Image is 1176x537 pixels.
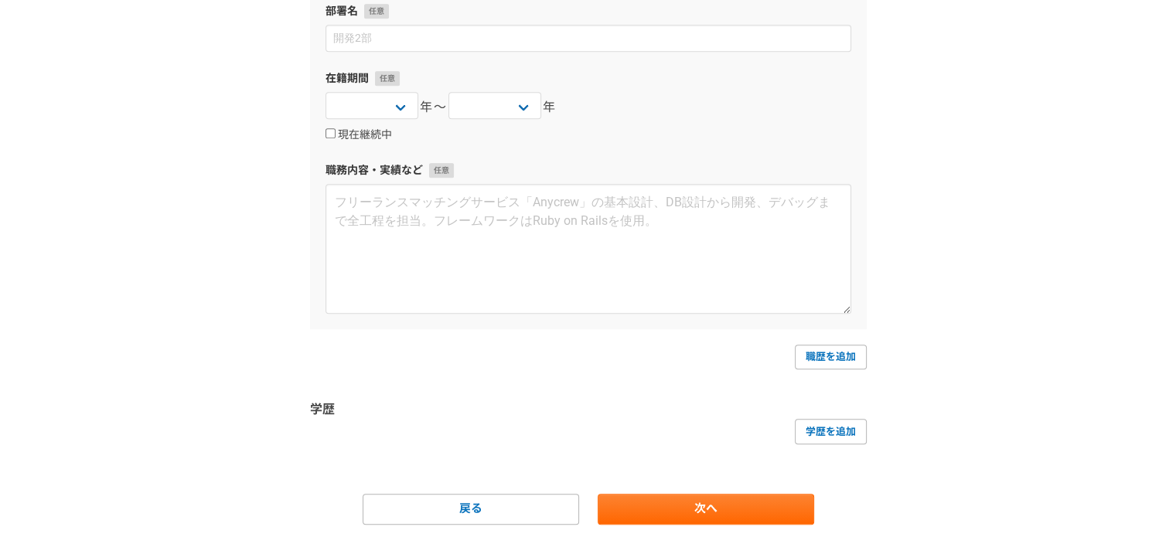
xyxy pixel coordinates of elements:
[326,128,392,142] label: 現在継続中
[598,494,814,525] a: 次へ
[326,162,851,178] label: 職務内容・実績など
[363,494,579,525] a: 戻る
[310,400,867,419] h3: 学歴
[795,345,867,369] a: 職歴を追加
[543,98,557,117] span: 年
[795,419,867,444] a: 学歴を追加
[326,25,851,52] input: 開発2部
[326,3,851,19] label: 部署名
[326,70,851,87] label: 在籍期間
[420,98,447,117] span: 年〜
[326,128,336,138] input: 現在継続中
